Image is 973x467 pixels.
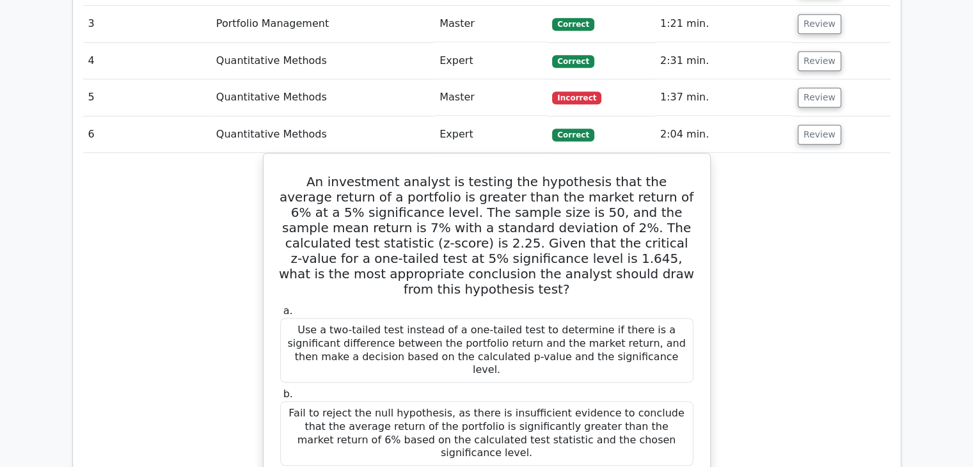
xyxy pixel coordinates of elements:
[83,79,211,116] td: 5
[655,43,793,79] td: 2:31 min.
[552,18,594,31] span: Correct
[83,43,211,79] td: 4
[283,388,293,400] span: b.
[655,79,793,116] td: 1:37 min.
[552,129,594,141] span: Correct
[434,79,547,116] td: Master
[83,116,211,153] td: 6
[434,6,547,42] td: Master
[552,91,601,104] span: Incorrect
[280,401,693,466] div: Fail to reject the null hypothesis, as there is insufficient evidence to conclude that the averag...
[552,55,594,68] span: Correct
[798,125,841,145] button: Review
[83,6,211,42] td: 3
[798,88,841,107] button: Review
[798,14,841,34] button: Review
[211,43,434,79] td: Quantitative Methods
[211,6,434,42] td: Portfolio Management
[655,116,793,153] td: 2:04 min.
[283,305,293,317] span: a.
[211,116,434,153] td: Quantitative Methods
[280,318,693,383] div: Use a two-tailed test instead of a one-tailed test to determine if there is a significant differe...
[279,174,695,297] h5: An investment analyst is testing the hypothesis that the average return of a portfolio is greater...
[211,79,434,116] td: Quantitative Methods
[434,116,547,153] td: Expert
[655,6,793,42] td: 1:21 min.
[798,51,841,71] button: Review
[434,43,547,79] td: Expert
